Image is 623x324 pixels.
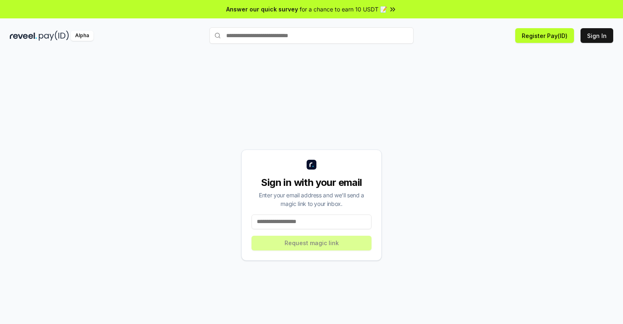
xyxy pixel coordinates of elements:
button: Sign In [581,28,613,43]
span: for a chance to earn 10 USDT 📝 [300,5,387,13]
div: Enter your email address and we’ll send a magic link to your inbox. [251,191,372,208]
img: pay_id [39,31,69,41]
div: Alpha [71,31,93,41]
span: Answer our quick survey [226,5,298,13]
button: Register Pay(ID) [515,28,574,43]
div: Sign in with your email [251,176,372,189]
img: reveel_dark [10,31,37,41]
img: logo_small [307,160,316,170]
